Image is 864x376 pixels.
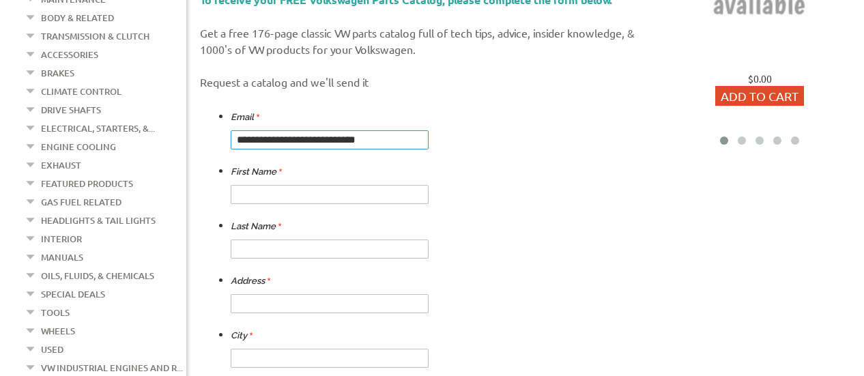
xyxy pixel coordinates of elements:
label: Address [231,273,270,289]
a: Climate Control [41,83,121,100]
label: First Name [231,164,282,180]
a: Exhaust [41,156,81,174]
label: City [231,328,253,344]
a: Wheels [41,322,75,340]
a: Tools [41,304,70,321]
a: Engine Cooling [41,138,116,156]
a: Used [41,341,63,358]
a: Manuals [41,248,83,266]
span: $0.00 [748,72,772,85]
a: Headlights & Tail Lights [41,212,156,229]
p: Get a free 176-page classic VW parts catalog full of tech tips, advice, insider knowledge, & 1000... [200,25,664,57]
a: Special Deals [41,285,105,303]
a: Body & Related [41,9,114,27]
button: Add to Cart [715,86,804,106]
a: Interior [41,230,82,248]
a: Gas Fuel Related [41,193,121,211]
span: Add to Cart [721,89,798,103]
label: Last Name [231,218,281,235]
a: Electrical, Starters, &... [41,119,155,137]
a: Accessories [41,46,98,63]
a: Featured Products [41,175,133,192]
a: Oils, Fluids, & Chemicals [41,267,154,285]
p: Request a catalog and we'll send it [200,74,664,90]
label: Email [231,109,259,126]
a: Brakes [41,64,74,82]
a: Transmission & Clutch [41,27,149,45]
a: Drive Shafts [41,101,101,119]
